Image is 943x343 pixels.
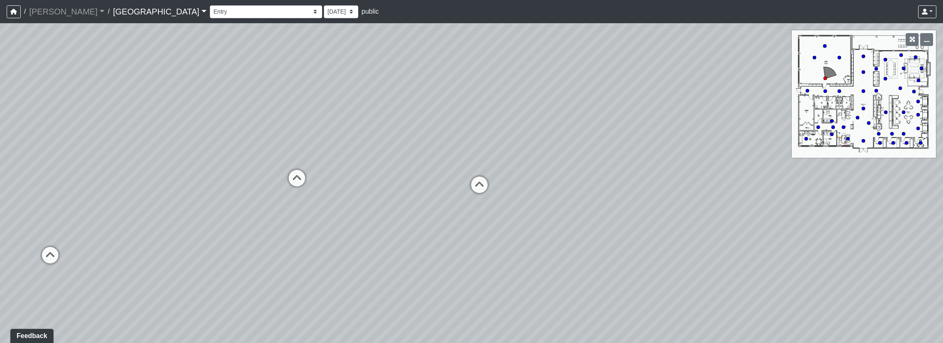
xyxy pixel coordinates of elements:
span: public [362,8,379,15]
span: / [105,3,113,20]
a: [PERSON_NAME] [29,3,105,20]
span: / [21,3,29,20]
iframe: Ybug feedback widget [6,326,55,343]
a: [GEOGRAPHIC_DATA] [113,3,206,20]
